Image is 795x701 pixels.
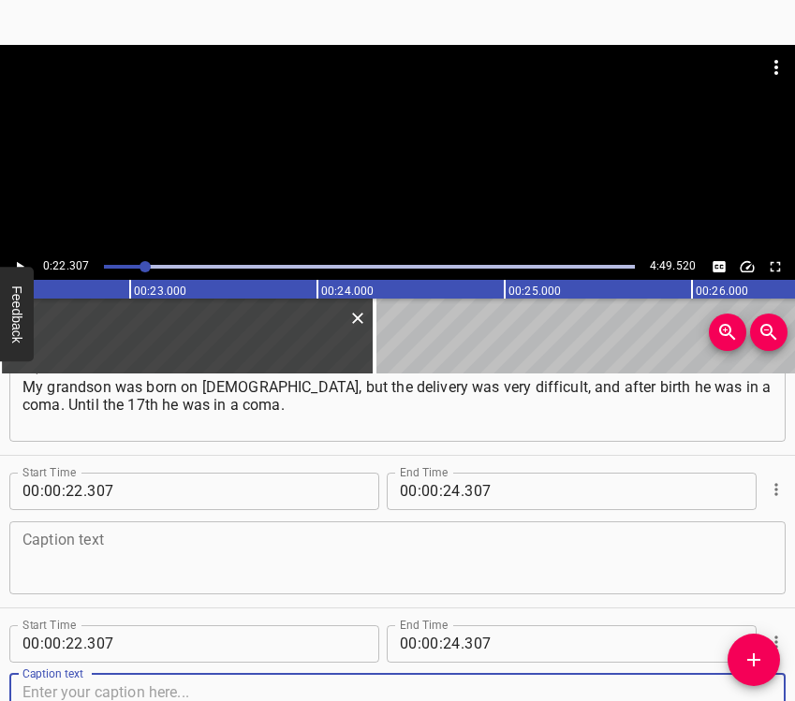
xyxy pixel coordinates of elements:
input: 22 [66,625,83,663]
button: Toggle fullscreen [763,255,788,279]
input: 00 [44,625,62,663]
button: Toggle captions [707,255,731,279]
input: 00 [400,473,418,510]
span: : [439,625,443,663]
button: Zoom In [709,314,746,351]
input: 00 [44,473,62,510]
textarea: My grandson was born on [DEMOGRAPHIC_DATA], but the delivery was very difficult, and after birth ... [22,378,773,431]
button: Add Cue [728,634,780,686]
input: 307 [464,473,636,510]
button: Play/Pause [7,255,32,279]
button: Delete [346,306,370,330]
div: Cue Options [764,618,786,666]
input: 307 [87,625,258,663]
div: Delete Cue [346,306,367,330]
span: . [461,473,464,510]
button: Cue Options [764,477,788,502]
text: 00:23.000 [134,285,186,298]
button: Change Playback Speed [735,255,759,279]
span: : [418,625,421,663]
input: 00 [421,625,439,663]
input: 307 [87,473,258,510]
button: Cue Options [764,630,788,654]
input: 24 [443,473,461,510]
text: 00:24.000 [321,285,374,298]
input: 24 [443,625,461,663]
input: 00 [400,625,418,663]
div: Play progress [104,265,635,269]
span: : [418,473,421,510]
span: . [83,625,87,663]
span: : [62,625,66,663]
span: . [461,625,464,663]
span: : [40,473,44,510]
span: 0:22.307 [43,259,89,272]
span: : [40,625,44,663]
button: Zoom Out [750,314,788,351]
span: 4:49.520 [650,259,696,272]
span: : [62,473,66,510]
text: 00:26.000 [696,285,748,298]
input: 00 [22,625,40,663]
span: . [83,473,87,510]
span: : [439,473,443,510]
input: 00 [22,473,40,510]
input: 307 [464,625,636,663]
input: 22 [66,473,83,510]
text: 00:25.000 [508,285,561,298]
input: 00 [421,473,439,510]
